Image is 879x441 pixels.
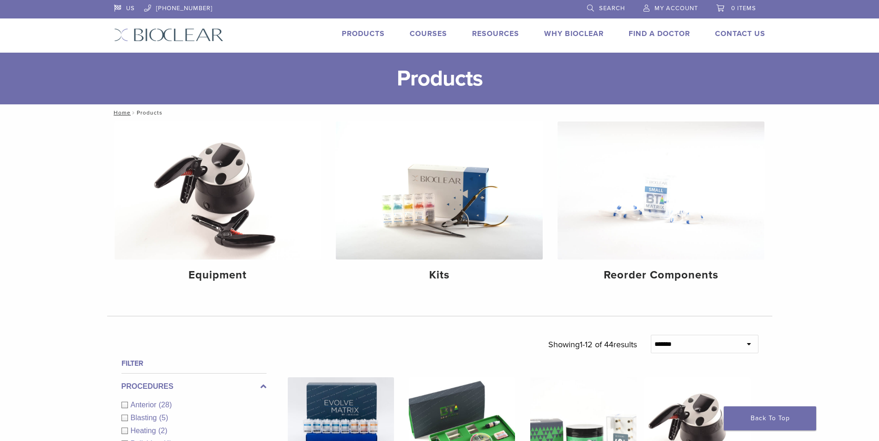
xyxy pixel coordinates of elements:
h4: Reorder Components [565,267,757,284]
a: Products [342,29,385,38]
h4: Filter [121,358,267,369]
span: Search [599,5,625,12]
span: My Account [655,5,698,12]
span: (5) [159,414,168,422]
a: Resources [472,29,519,38]
span: Blasting [131,414,159,422]
h4: Equipment [122,267,314,284]
a: Contact Us [715,29,765,38]
span: Heating [131,427,158,435]
span: 0 items [731,5,756,12]
a: Find A Doctor [629,29,690,38]
img: Bioclear [114,28,224,42]
a: Why Bioclear [544,29,604,38]
a: Reorder Components [558,121,764,290]
span: / [131,110,137,115]
a: Kits [336,121,543,290]
img: Reorder Components [558,121,764,260]
img: Equipment [115,121,321,260]
a: Courses [410,29,447,38]
p: Showing results [548,335,637,354]
span: Anterior [131,401,159,409]
a: Home [111,109,131,116]
h4: Kits [343,267,535,284]
a: Equipment [115,121,321,290]
img: Kits [336,121,543,260]
label: Procedures [121,381,267,392]
span: (28) [159,401,172,409]
nav: Products [107,104,772,121]
span: 1-12 of 44 [580,339,613,350]
span: (2) [158,427,168,435]
a: Back To Top [724,406,816,430]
